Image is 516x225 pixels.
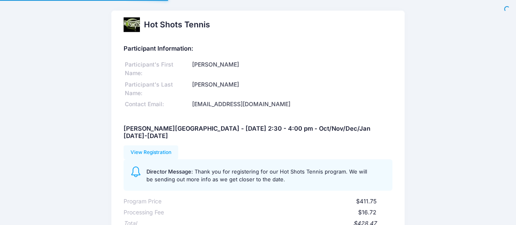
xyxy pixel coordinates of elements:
h5: Participant Information: [124,45,393,53]
div: [PERSON_NAME] [191,60,393,78]
div: Processing Fee [124,208,164,217]
div: Program Price [124,197,162,206]
span: Thank you for registering for our Hot Shots Tennis program. We will be sending out more info as w... [146,168,367,183]
div: $16.72 [164,208,377,217]
div: Participant's First Name: [124,60,191,78]
h2: Hot Shots Tennis [144,20,210,29]
div: Participant's Last Name: [124,80,191,98]
span: Director Message: [146,168,193,175]
a: View Registration [124,145,179,159]
span: $411.75 [356,198,376,205]
div: Contact Email: [124,100,191,109]
h5: [PERSON_NAME][GEOGRAPHIC_DATA] - [DATE] 2:30 - 4:00 pm - Oct/Nov/Dec/Jan [DATE]-[DATE] [124,125,393,140]
div: [PERSON_NAME] [191,80,393,98]
div: [EMAIL_ADDRESS][DOMAIN_NAME] [191,100,393,109]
